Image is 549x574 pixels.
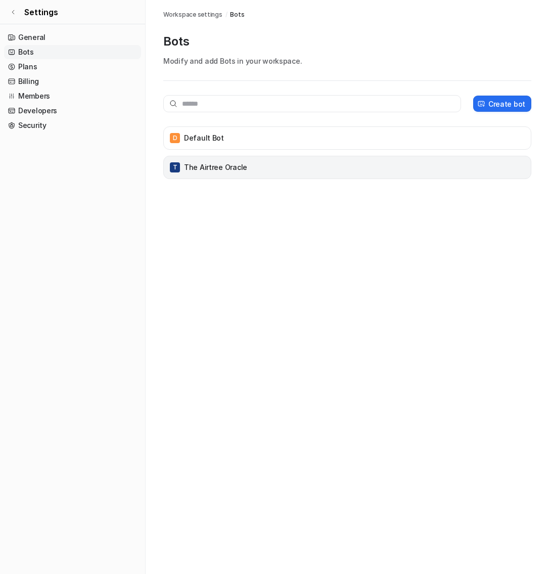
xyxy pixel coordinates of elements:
[4,89,141,103] a: Members
[473,96,531,112] button: Create bot
[163,56,531,66] p: Modify and add Bots in your workspace.
[163,33,531,50] p: Bots
[230,10,244,19] a: Bots
[225,10,227,19] span: /
[163,10,222,19] a: Workspace settings
[24,6,58,18] span: Settings
[4,74,141,89] a: Billing
[184,133,224,143] p: Default Bot
[184,162,247,172] p: The Airtree Oracle
[477,100,485,108] img: create
[4,104,141,118] a: Developers
[4,60,141,74] a: Plans
[488,99,525,109] p: Create bot
[4,30,141,45] a: General
[4,45,141,59] a: Bots
[170,162,180,172] span: T
[170,133,180,143] span: D
[4,118,141,133] a: Security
